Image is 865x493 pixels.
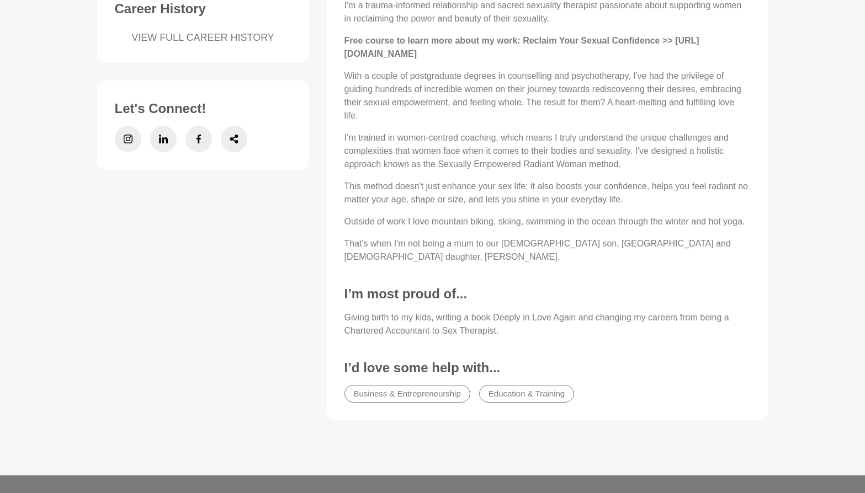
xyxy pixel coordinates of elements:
[115,126,141,152] a: Instagram
[344,36,673,45] strong: Free course to learn more about my work: Reclaim Your Sexual Confidence >>
[344,69,751,122] p: With a couple of postgraduate degrees in counselling and psychotherapy, I've had the privilege of...
[344,360,751,376] h3: I’d love some help with...
[344,237,751,264] p: That's when I'm not being a mum to our [DEMOGRAPHIC_DATA] son, [GEOGRAPHIC_DATA] and [DEMOGRAPHIC...
[344,286,751,302] h3: I’m most proud of...
[115,30,291,45] a: VIEW FULL CAREER HISTORY
[344,311,751,337] p: Giving birth to my kids, writing a book Deeply in Love Again and changing my careers from being a...
[115,1,291,17] h3: Career History
[221,126,247,152] a: Share
[344,180,751,206] p: This method doesn't just enhance your sex life; it also boosts your confidence, helps you feel ra...
[185,126,212,152] a: Facebook
[344,131,751,171] p: I’m trained in women-centred coaching, which means I truly understand the unique challenges and c...
[344,215,751,228] p: Outside of work I love mountain biking, skiing, swimming in the ocean through the winter and hot ...
[150,126,177,152] a: LinkedIn
[115,100,291,117] h3: Let's Connect!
